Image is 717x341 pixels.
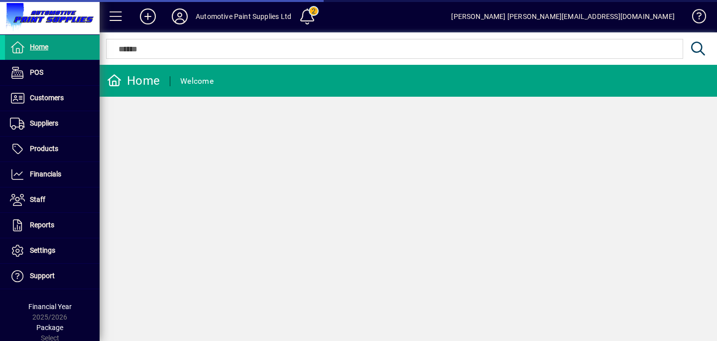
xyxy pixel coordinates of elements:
[30,43,48,51] span: Home
[5,264,100,289] a: Support
[30,221,54,229] span: Reports
[5,86,100,111] a: Customers
[5,187,100,212] a: Staff
[132,7,164,25] button: Add
[30,272,55,280] span: Support
[5,238,100,263] a: Settings
[451,8,675,24] div: [PERSON_NAME] [PERSON_NAME][EMAIL_ADDRESS][DOMAIN_NAME]
[30,119,58,127] span: Suppliers
[196,8,291,24] div: Automotive Paint Supplies Ltd
[180,73,214,89] div: Welcome
[30,94,64,102] span: Customers
[30,145,58,153] span: Products
[164,7,196,25] button: Profile
[36,324,63,332] span: Package
[30,246,55,254] span: Settings
[107,73,160,89] div: Home
[5,60,100,85] a: POS
[5,162,100,187] a: Financials
[685,2,705,34] a: Knowledge Base
[5,137,100,162] a: Products
[5,111,100,136] a: Suppliers
[5,213,100,238] a: Reports
[28,303,72,311] span: Financial Year
[30,68,43,76] span: POS
[30,195,45,203] span: Staff
[30,170,61,178] span: Financials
